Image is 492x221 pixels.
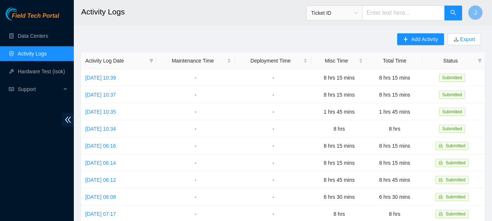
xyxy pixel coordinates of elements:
td: 8 hrs 15 mins [367,69,422,86]
td: - [156,69,235,86]
td: 8 hrs 15 mins [367,154,422,171]
td: - [235,103,312,120]
td: 8 hrs [367,120,422,137]
a: [DATE] 10:34 [85,126,116,132]
td: - [235,86,312,103]
td: 6 hrs 30 mins [367,188,422,205]
th: Total Time [367,53,422,69]
a: [DATE] 10:35 [85,109,116,115]
td: - [235,137,312,154]
td: 1 hrs 45 mins [367,103,422,120]
td: - [156,171,235,188]
td: 6 hrs 30 mins [312,188,367,205]
span: download [454,37,459,43]
td: - [235,188,312,205]
span: Submitted [439,125,465,133]
a: [DATE] 06:12 [85,177,116,183]
span: Add Activity [411,35,438,43]
span: Support [18,82,61,97]
a: Export [459,36,475,42]
a: Activity Logs [18,51,47,57]
td: - [156,103,235,120]
td: - [156,120,235,137]
td: - [156,188,235,205]
span: filter [476,55,484,66]
span: Submitted [445,143,465,148]
td: 8 hrs 15 mins [367,137,422,154]
button: plusAdd Activity [397,33,444,45]
td: - [156,86,235,103]
span: filter [148,55,155,66]
td: - [235,69,312,86]
span: filter [149,58,154,63]
span: lock [438,212,443,216]
span: Activity Log Date [85,57,146,65]
span: lock [438,178,443,182]
span: Submitted [439,108,465,116]
td: - [156,137,235,154]
a: Data Centers [18,33,48,39]
td: 8 hrs 45 mins [312,171,367,188]
span: Submitted [445,160,465,165]
a: [DATE] 06:08 [85,194,116,200]
span: Ticket ID [311,7,358,19]
img: Akamai Technologies [6,7,37,20]
td: 8 hrs 15 mins [312,154,367,171]
span: Submitted [445,211,465,217]
a: [DATE] 06:14 [85,160,116,166]
span: Submitted [445,194,465,200]
td: - [156,154,235,171]
span: Status [426,57,475,65]
span: lock [438,161,443,165]
a: [DATE] 06:16 [85,143,116,149]
td: 8 hrs 15 mins [367,86,422,103]
span: lock [438,195,443,199]
button: downloadExport [448,33,481,45]
button: search [444,6,462,20]
td: - [235,171,312,188]
td: 8 hrs 15 mins [312,137,367,154]
a: Hardware Test (isok) [18,68,65,74]
span: Submitted [445,177,465,183]
span: lock [438,144,443,148]
td: 1 hrs 45 mins [312,103,367,120]
a: [DATE] 07:17 [85,211,116,217]
span: plus [403,37,408,43]
td: - [235,154,312,171]
span: filter [478,58,482,63]
span: Submitted [439,74,465,82]
td: 8 hrs 45 mins [367,171,422,188]
span: read [9,87,14,92]
td: 8 hrs [312,120,367,137]
button: J [468,5,483,20]
td: 8 hrs 15 mins [312,69,367,86]
span: double-left [62,113,74,127]
td: - [235,120,312,137]
a: [DATE] 10:37 [85,92,116,98]
td: 8 hrs 15 mins [312,86,367,103]
span: Field Tech Portal [12,13,59,20]
input: Enter text here... [362,6,445,20]
span: J [474,8,477,17]
a: Akamai TechnologiesField Tech Portal [6,13,59,23]
a: [DATE] 10:39 [85,75,116,81]
span: search [450,10,456,17]
span: Submitted [439,91,465,99]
